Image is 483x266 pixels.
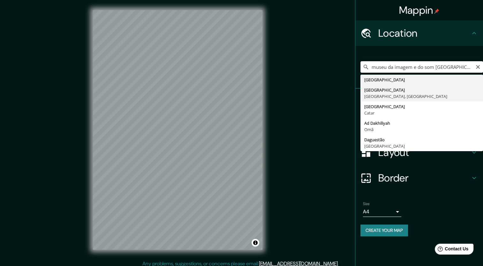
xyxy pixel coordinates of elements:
button: Clear [475,63,480,70]
h4: Layout [378,146,470,159]
div: [GEOGRAPHIC_DATA] [364,103,479,110]
label: Size [363,201,370,207]
div: A4 [363,207,401,217]
div: Location [355,20,483,46]
div: Layout [355,140,483,165]
div: [GEOGRAPHIC_DATA], [GEOGRAPHIC_DATA] [364,93,479,100]
iframe: Help widget launcher [426,241,476,259]
button: Create your map [360,225,408,236]
div: Style [355,114,483,140]
button: Toggle attribution [252,239,259,247]
div: Ad Dakhiliyah [364,120,479,126]
div: [GEOGRAPHIC_DATA] [364,143,479,149]
div: [GEOGRAPHIC_DATA] [364,87,479,93]
div: Pins [355,89,483,114]
h4: Location [378,27,470,40]
img: pin-icon.png [434,9,439,14]
canvas: Map [93,10,262,250]
h4: Mappin [399,4,440,17]
input: Pick your city or area [360,61,483,73]
div: Omã [364,126,479,133]
div: [GEOGRAPHIC_DATA] [364,77,479,83]
div: Daguestão [364,137,479,143]
h4: Border [378,172,470,184]
div: Border [355,165,483,191]
div: Catar [364,110,479,116]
